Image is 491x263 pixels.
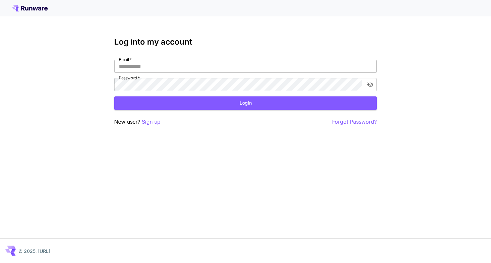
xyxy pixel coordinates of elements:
[114,118,160,126] p: New user?
[114,96,377,110] button: Login
[114,37,377,47] h3: Log into my account
[142,118,160,126] button: Sign up
[364,79,376,91] button: toggle password visibility
[119,75,140,81] label: Password
[332,118,377,126] button: Forgot Password?
[18,248,50,254] p: © 2025, [URL]
[119,57,132,62] label: Email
